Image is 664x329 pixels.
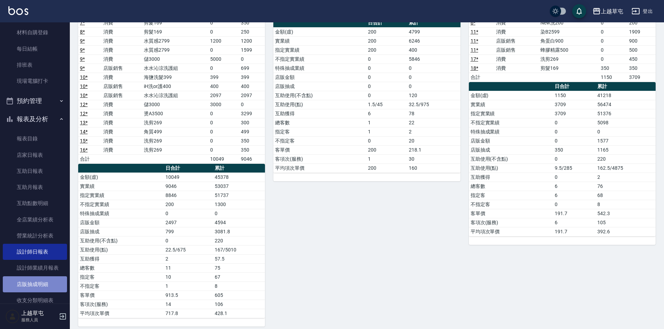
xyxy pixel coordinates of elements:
[599,45,627,54] td: 0
[553,173,596,182] td: 0
[142,145,208,154] td: 洗剪269
[78,300,164,309] td: 客項次(服務)
[3,147,67,163] a: 店家日報表
[407,36,460,45] td: 6246
[273,19,460,173] table: a dense table
[102,91,142,100] td: 店販銷售
[142,36,208,45] td: 水質感2799
[208,18,239,27] td: 0
[3,24,67,41] a: 材料自購登錄
[366,36,407,45] td: 200
[366,109,407,118] td: 6
[164,263,213,272] td: 11
[213,209,265,218] td: 0
[407,64,460,73] td: 0
[213,245,265,254] td: 167/5010
[469,73,494,82] td: 合計
[3,292,67,308] a: 收支分類明細表
[102,136,142,145] td: 消費
[208,145,239,154] td: 0
[102,27,142,36] td: 消費
[239,154,265,163] td: 9046
[213,191,265,200] td: 51737
[553,182,596,191] td: 6
[78,218,164,227] td: 店販金額
[78,200,164,209] td: 不指定實業績
[78,245,164,254] td: 互助使用(點)
[164,282,213,291] td: 1
[469,109,553,118] td: 指定實業績
[78,173,164,182] td: 金額(虛)
[164,227,213,236] td: 799
[599,36,627,45] td: 0
[494,27,539,36] td: 消費
[6,309,20,323] img: Person
[407,19,460,28] th: 累計
[596,145,656,154] td: 1165
[78,254,164,263] td: 互助獲得
[142,127,208,136] td: 角質499
[208,109,239,118] td: 0
[142,136,208,145] td: 洗剪269
[239,45,265,54] td: 1599
[273,163,366,173] td: 平均項次單價
[239,145,265,154] td: 350
[539,54,599,64] td: 洗剪269
[553,82,596,91] th: 日合計
[596,154,656,163] td: 220
[3,276,67,292] a: 店販抽成明細
[596,118,656,127] td: 5098
[553,200,596,209] td: 0
[539,36,599,45] td: 角蛋白900
[239,100,265,109] td: 0
[596,200,656,209] td: 8
[142,64,208,73] td: 水水沁涼洗護組
[572,4,586,18] button: save
[102,36,142,45] td: 消費
[213,236,265,245] td: 220
[366,145,407,154] td: 200
[3,131,67,147] a: 報表目錄
[78,154,102,163] td: 合計
[208,64,239,73] td: 0
[102,100,142,109] td: 消費
[102,45,142,54] td: 消費
[213,282,265,291] td: 8
[239,18,265,27] td: 350
[213,218,265,227] td: 4594
[599,73,627,82] td: 1150
[553,163,596,173] td: 9.5/285
[407,145,460,154] td: 218.1
[553,118,596,127] td: 0
[164,254,213,263] td: 2
[3,179,67,195] a: 互助月報表
[596,127,656,136] td: 0
[213,309,265,318] td: 428.1
[164,309,213,318] td: 717.8
[239,82,265,91] td: 400
[407,73,460,82] td: 0
[273,73,366,82] td: 店販金額
[213,272,265,282] td: 67
[208,36,239,45] td: 1200
[273,82,366,91] td: 店販抽成
[366,27,407,36] td: 200
[208,127,239,136] td: 0
[366,64,407,73] td: 0
[208,91,239,100] td: 2097
[366,19,407,28] th: 日合計
[273,91,366,100] td: 互助使用(不含點)
[164,209,213,218] td: 0
[273,118,366,127] td: 總客數
[208,136,239,145] td: 0
[3,228,67,244] a: 營業統計分析表
[78,263,164,272] td: 總客數
[407,91,460,100] td: 120
[494,54,539,64] td: 消費
[596,227,656,236] td: 392.6
[3,163,67,179] a: 互助日報表
[407,127,460,136] td: 2
[407,100,460,109] td: 32.5/975
[8,6,28,15] img: Logo
[208,118,239,127] td: 0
